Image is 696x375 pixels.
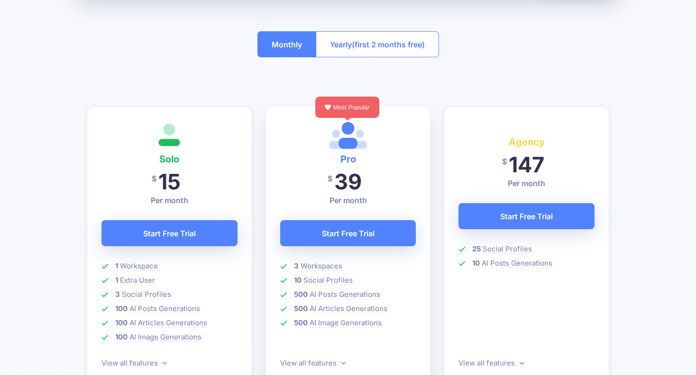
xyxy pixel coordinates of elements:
b: 100 [115,304,128,313]
span: AI Articles Generations [129,318,207,328]
a: Start Free Trial [101,220,238,246]
a: Start Free Trial [280,220,416,246]
span: AI Articles Generations [310,304,387,313]
a: Start Free Trial [458,203,595,229]
span: Social Profiles [122,290,171,299]
b: 100 [115,332,128,341]
span: 39 [334,169,362,195]
a: View all features [280,358,346,367]
span: AI Image Generations [310,318,382,328]
span: Workspaces [301,261,342,271]
b: 1 [115,276,118,285]
h4: Agency [458,134,595,150]
span: Extra User [120,276,155,285]
span: AI Posts Generations [129,304,200,313]
b: 1 [115,261,118,270]
p: Per month [458,178,595,189]
span: (first 2 months free) [352,37,425,52]
b: 3 [294,261,299,270]
b: 500 [294,304,308,313]
p: Per month [101,195,238,206]
span: $ [328,168,332,189]
h4: Solo [101,152,238,167]
span: $ [152,168,156,189]
b: 10 [294,276,302,285]
span: 15 [158,169,181,195]
span: Social Profiles [303,276,353,285]
span: AI Image Generations [129,332,201,342]
b: 10 [472,259,480,268]
b: 3 [115,290,120,299]
b: 100 [115,318,128,327]
span: $ [502,151,507,172]
a: View all features [458,358,524,367]
span: AI Posts Generations [310,290,380,299]
button: Monthly [257,31,316,57]
p: Per month [280,195,416,206]
b: 25 [472,244,481,253]
a: View all features [101,358,167,367]
div: Most Popular [315,97,379,118]
span: Workspace [120,261,158,271]
span: 147 [509,152,544,178]
b: 500 [294,318,308,327]
button: Yearly(first 2 months free) [316,31,439,57]
span: AI Posts Generations [482,259,552,268]
span: Social Profiles [483,244,532,254]
h4: Pro [280,152,416,167]
b: 500 [294,290,308,299]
